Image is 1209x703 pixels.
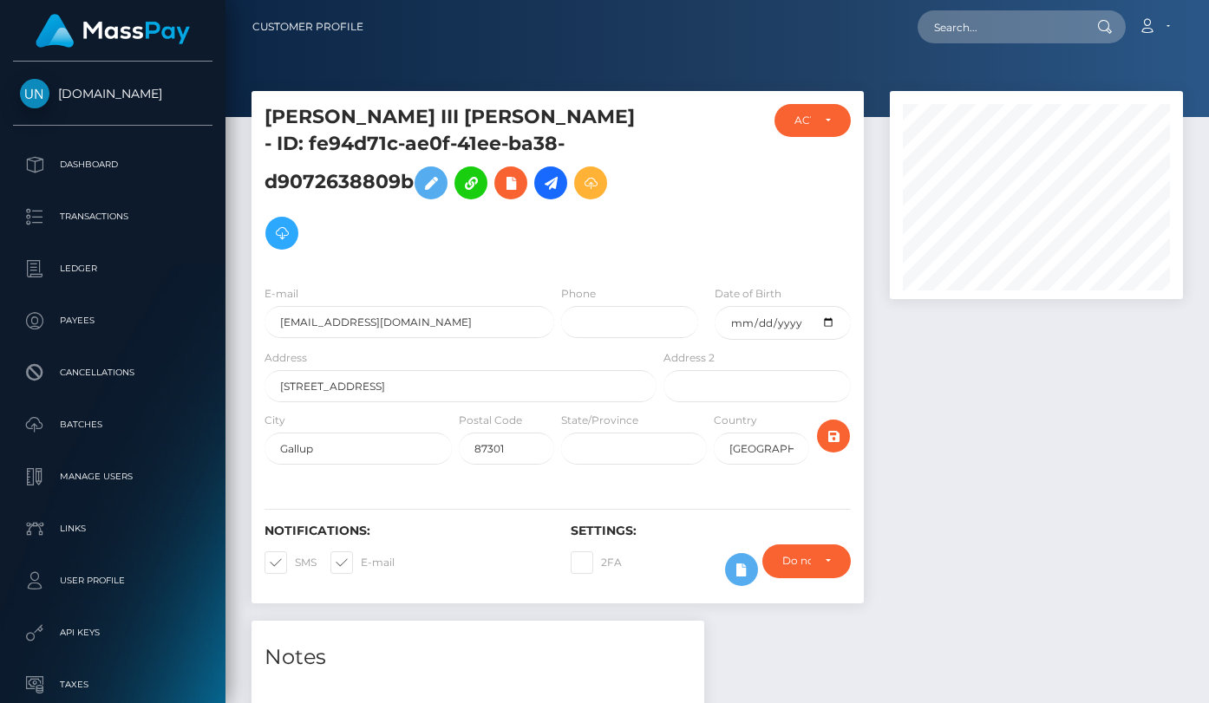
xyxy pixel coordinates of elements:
a: Payees [13,299,212,342]
a: Initiate Payout [534,166,567,199]
a: Batches [13,403,212,446]
p: API Keys [20,620,206,646]
button: Do not require [762,544,851,577]
label: E-mail [265,286,298,302]
a: Ledger [13,247,212,290]
h6: Notifications: [265,524,545,538]
label: State/Province [561,413,638,428]
label: 2FA [571,551,622,574]
p: Links [20,516,206,542]
label: Address [265,350,307,366]
p: Dashboard [20,152,206,178]
label: SMS [265,551,317,574]
p: Taxes [20,672,206,698]
img: MassPay Logo [36,14,190,48]
div: ACTIVE [794,114,811,127]
p: Batches [20,412,206,438]
label: Phone [561,286,596,302]
p: Transactions [20,204,206,230]
label: Postal Code [459,413,522,428]
h6: Settings: [571,524,851,538]
a: Links [13,507,212,550]
p: Cancellations [20,360,206,386]
p: Manage Users [20,464,206,490]
p: Ledger [20,256,206,282]
label: Address 2 [663,350,715,366]
a: Manage Users [13,455,212,498]
a: Dashboard [13,143,212,186]
label: E-mail [330,551,395,574]
a: API Keys [13,611,212,654]
p: Payees [20,308,206,334]
a: Cancellations [13,351,212,394]
label: Country [714,413,757,428]
label: Date of Birth [715,286,781,302]
h5: [PERSON_NAME] III [PERSON_NAME] - ID: fe94d71c-ae0f-41ee-ba38-d9072638809b [265,104,647,258]
a: Customer Profile [252,9,363,45]
button: ACTIVE [774,104,851,137]
div: Do not require [782,554,811,568]
h4: Notes [265,642,691,673]
span: [DOMAIN_NAME] [13,86,212,101]
input: Search... [918,10,1081,43]
img: Unlockt.me [20,79,49,108]
a: Transactions [13,195,212,238]
label: City [265,413,285,428]
a: User Profile [13,559,212,602]
p: User Profile [20,568,206,594]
